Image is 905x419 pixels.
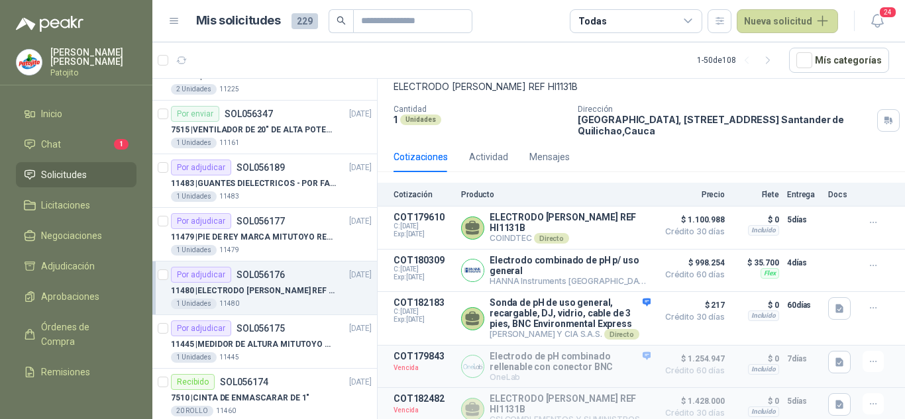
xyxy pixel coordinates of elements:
a: Remisiones [16,359,136,385]
a: Órdenes de Compra [16,314,136,354]
p: SOL056175 [237,324,285,333]
p: 7515 | VENTILADOR DE 20" DE ALTA POTENCIA PARA ANCLAR A LA PARED [171,124,336,136]
div: Directo [534,233,569,244]
div: Incluido [748,225,779,236]
span: C: [DATE] [394,265,453,273]
p: 11479 | PIE DE REY MARCA MITUTOYO REF [PHONE_NUMBER] [171,231,336,244]
p: Vencida [394,361,453,375]
a: Negociaciones [16,223,136,248]
p: [DATE] [349,322,372,335]
p: $ 0 [733,297,779,313]
span: Aprobaciones [41,289,99,304]
img: Logo peakr [16,16,83,32]
div: Todas [578,14,606,28]
span: Crédito 60 días [659,271,725,279]
div: 2 Unidades [171,84,217,95]
p: HANNA Instruments [GEOGRAPHIC_DATA] [490,276,651,286]
p: COT182482 [394,393,453,404]
div: Por adjudicar [171,320,231,336]
div: Incluido [748,406,779,417]
p: 5 días [787,393,820,409]
div: Mensajes [529,150,570,164]
p: Flete [733,190,779,199]
div: Por adjudicar [171,267,231,283]
p: $ 0 [733,351,779,367]
span: 1 [114,139,129,150]
div: Por adjudicar [171,213,231,229]
span: Exp: [DATE] [394,273,453,281]
span: $ 217 [659,297,725,313]
p: SOL056174 [220,377,268,387]
div: Cotizaciones [394,150,448,164]
p: 11445 | MEDIDOR DE ALTURA MITUTOYO QM-Height 518-245 [171,338,336,351]
span: Remisiones [41,365,90,379]
span: Exp: [DATE] [394,316,453,324]
p: SOL056176 [237,270,285,279]
div: Unidades [400,115,441,125]
a: Por adjudicarSOL056189[DATE] 11483 |GUANTES DIELECTRICOS - POR FAVOR ADJUNTAR SU FICHA TECNICA1 U... [152,154,377,208]
p: COT179610 [394,212,453,222]
p: 5 días [787,212,820,228]
div: 1 Unidades [171,299,217,309]
span: search [337,16,346,25]
p: 7 días [787,351,820,367]
a: Inicio [16,101,136,126]
img: Company Logo [462,259,484,281]
p: [PERSON_NAME] [PERSON_NAME] [50,48,136,66]
p: [DATE] [349,269,372,281]
p: $ 0 [733,212,779,228]
span: Crédito 30 días [659,313,725,321]
span: 229 [292,13,318,29]
div: 1 Unidades [171,352,217,363]
div: Incluido [748,364,779,375]
span: $ 1.100.988 [659,212,725,228]
div: 1 Unidades [171,245,217,256]
span: Crédito 30 días [659,228,725,236]
span: C: [DATE] [394,308,453,316]
span: C: [DATE] [394,222,453,230]
a: Por adjudicarSOL056176[DATE] 11480 |ELECTRODO [PERSON_NAME] REF HI1131B1 Unidades11480 [152,261,377,315]
img: Company Logo [17,50,42,75]
div: 1 - 50 de 108 [697,50,778,71]
p: [DATE] [349,162,372,174]
p: 11225 [219,84,239,95]
span: Órdenes de Compra [41,320,124,349]
p: 11483 [219,191,239,202]
p: ELECTRODO [PERSON_NAME] REF HI1131B [490,393,651,414]
div: 1 Unidades [171,138,217,148]
p: ELECTRODO [PERSON_NAME] REF HI1131B [394,79,889,94]
p: Patojito [50,69,136,77]
span: Crédito 30 días [659,409,725,417]
p: 7510 | CINTA DE ENMASCARAR DE 1" [171,392,309,404]
p: 11480 [219,299,239,309]
a: Por enviarSOL056347[DATE] 7515 |VENTILADOR DE 20" DE ALTA POTENCIA PARA ANCLAR A LA PARED1 Unidad... [152,101,377,154]
p: Precio [659,190,725,199]
span: Negociaciones [41,228,102,243]
p: Producto [461,190,651,199]
span: Chat [41,137,61,152]
p: SOL056177 [237,216,285,226]
div: Actividad [469,150,508,164]
p: [DATE] [349,376,372,389]
p: Vencida [394,404,453,417]
p: Dirección [578,105,872,114]
div: Por enviar [171,106,219,122]
p: 11479 [219,245,239,256]
p: [PERSON_NAME] Y CIA S.A.S. [490,329,651,340]
span: $ 998.254 [659,255,725,271]
span: Exp: [DATE] [394,230,453,238]
p: 11445 [219,352,239,363]
p: [GEOGRAPHIC_DATA], [STREET_ADDRESS] Santander de Quilichao , Cauca [578,114,872,136]
p: Sonda de pH de uso general, recargable, DJ, vidrio, cable de 3 pies, BNC Environmental Express [490,297,651,329]
a: Licitaciones [16,193,136,218]
p: OneLab [490,372,651,382]
button: 24 [865,9,889,33]
div: Incluido [748,310,779,321]
p: Entrega [787,190,820,199]
a: Por adjudicarSOL056177[DATE] 11479 |PIE DE REY MARCA MITUTOYO REF [PHONE_NUMBER]1 Unidades11479 [152,208,377,261]
p: Cantidad [394,105,567,114]
p: [DATE] [349,215,372,228]
p: 11480 | ELECTRODO [PERSON_NAME] REF HI1131B [171,285,336,297]
p: COT180309 [394,255,453,265]
div: Recibido [171,374,215,390]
